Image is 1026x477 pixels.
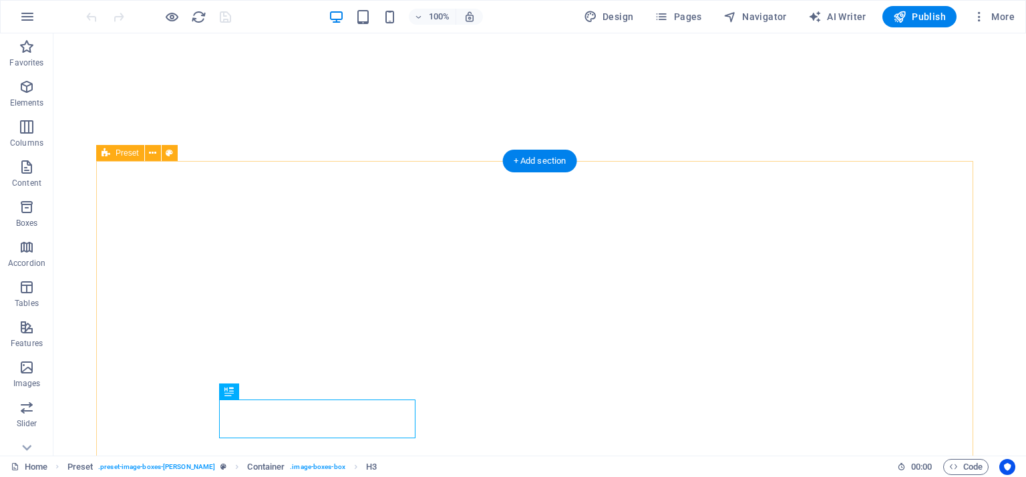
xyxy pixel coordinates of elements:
i: This element is a customizable preset [220,463,226,470]
span: Navigator [723,10,787,23]
a: Click to cancel selection. Double-click to open Pages [11,459,47,475]
p: Elements [10,98,44,108]
p: Content [12,178,41,188]
span: Click to select. Double-click to edit [247,459,285,475]
p: Tables [15,298,39,309]
p: Images [13,378,41,389]
span: 00 00 [911,459,932,475]
span: : [920,462,922,472]
nav: breadcrumb [67,459,377,475]
button: 100% [409,9,456,25]
span: Click to select. Double-click to edit [366,459,377,475]
i: Reload page [191,9,206,25]
button: Click here to leave preview mode and continue editing [164,9,180,25]
p: Slider [17,418,37,429]
button: Design [578,6,639,27]
h6: Session time [897,459,932,475]
span: . preset-image-boxes-[PERSON_NAME] [98,459,215,475]
span: Click to select. Double-click to edit [67,459,94,475]
i: On resize automatically adjust zoom level to fit chosen device. [464,11,476,23]
p: Columns [10,138,43,148]
span: Publish [893,10,946,23]
button: Publish [882,6,957,27]
span: AI Writer [808,10,866,23]
span: More [973,10,1015,23]
span: Preset [116,149,139,157]
div: + Add section [503,150,577,172]
h6: 100% [429,9,450,25]
button: More [967,6,1020,27]
p: Features [11,338,43,349]
button: Code [943,459,989,475]
button: reload [190,9,206,25]
span: . image-boxes-box [290,459,345,475]
button: Navigator [718,6,792,27]
span: Pages [655,10,701,23]
span: Code [949,459,983,475]
span: Design [584,10,634,23]
button: Usercentrics [999,459,1015,475]
p: Favorites [9,57,43,68]
p: Boxes [16,218,38,228]
div: Design (Ctrl+Alt+Y) [578,6,639,27]
p: Accordion [8,258,45,269]
button: AI Writer [803,6,872,27]
button: Pages [649,6,707,27]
